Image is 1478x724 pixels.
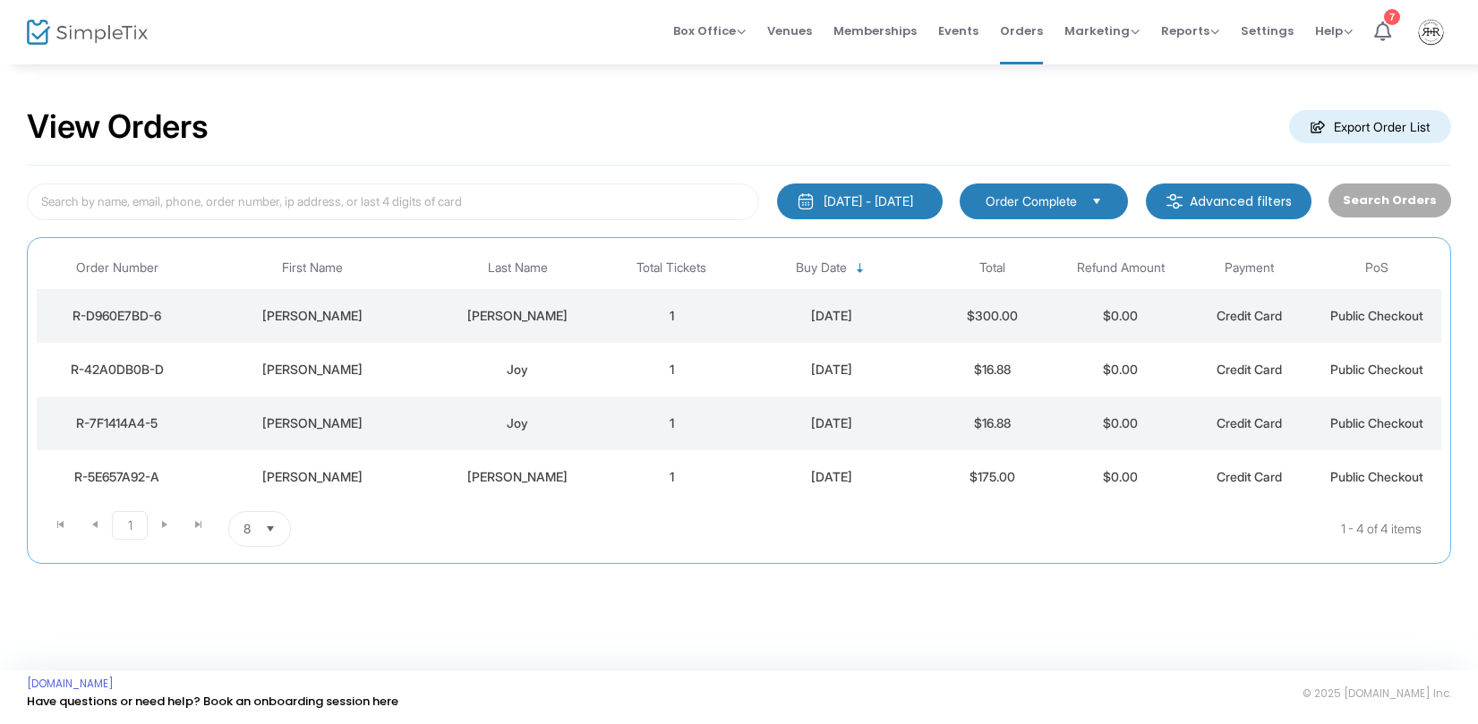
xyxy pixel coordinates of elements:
th: Total [928,247,1056,289]
span: Public Checkout [1330,308,1423,323]
span: Order Number [76,260,158,276]
td: $0.00 [1056,343,1184,396]
div: R-7F1414A4-5 [41,414,192,432]
span: Venues [767,8,812,54]
kendo-pager-info: 1 - 4 of 4 items [469,511,1422,547]
span: Reports [1161,22,1219,39]
span: Last Name [488,260,548,276]
td: 1 [608,396,736,450]
span: Public Checkout [1330,469,1423,484]
span: Events [938,8,978,54]
span: Marketing [1064,22,1140,39]
div: Mercer [432,307,603,325]
div: Alice [201,307,423,325]
img: monthly [797,192,815,210]
div: 8/11/2025 [740,307,924,325]
div: R-D960E7BD-6 [41,307,192,325]
span: Credit Card [1217,415,1282,430]
td: 1 [608,289,736,343]
span: Orders [1000,8,1043,54]
div: Bain [432,468,603,486]
span: Sortable [853,261,867,276]
td: 1 [608,450,736,504]
div: 8/11/2025 [740,414,924,432]
div: 7 [1384,9,1400,25]
th: Total Tickets [608,247,736,289]
div: R-42A0DB0B-D [41,361,192,379]
td: $16.88 [928,396,1056,450]
div: R-5E657A92-A [41,468,192,486]
span: Public Checkout [1330,415,1423,430]
div: 8/11/2025 [740,468,924,486]
span: Settings [1241,8,1294,54]
div: [DATE] - [DATE] [824,192,913,210]
m-button: Advanced filters [1146,183,1311,219]
div: Joy [432,361,603,379]
span: Box Office [673,22,746,39]
td: $0.00 [1056,396,1184,450]
td: $0.00 [1056,450,1184,504]
span: Page 1 [112,511,148,540]
div: Joy [432,414,603,432]
span: First Name [282,260,343,276]
button: Select [1084,192,1109,211]
input: Search by name, email, phone, order number, ip address, or last 4 digits of card [27,183,759,220]
td: 1 [608,343,736,396]
span: PoS [1365,260,1388,276]
span: Payment [1225,260,1274,276]
td: $16.88 [928,343,1056,396]
div: Henry [201,361,423,379]
div: Data table [37,247,1441,504]
a: [DOMAIN_NAME] [27,677,114,691]
div: Henry [201,414,423,432]
a: Have questions or need help? Book an onboarding session here [27,693,398,710]
span: Credit Card [1217,308,1282,323]
span: © 2025 [DOMAIN_NAME] Inc. [1303,686,1451,701]
span: 8 [243,520,251,538]
th: Refund Amount [1056,247,1184,289]
span: Credit Card [1217,362,1282,377]
span: Memberships [833,8,917,54]
div: Amy [201,468,423,486]
span: Credit Card [1217,469,1282,484]
td: $0.00 [1056,289,1184,343]
h2: View Orders [27,107,209,147]
span: Public Checkout [1330,362,1423,377]
span: Buy Date [796,260,847,276]
span: Help [1315,22,1353,39]
td: $300.00 [928,289,1056,343]
div: 8/11/2025 [740,361,924,379]
button: [DATE] - [DATE] [777,183,943,219]
span: Order Complete [986,192,1077,210]
m-button: Export Order List [1289,110,1451,143]
img: filter [1166,192,1183,210]
td: $175.00 [928,450,1056,504]
button: Select [258,512,283,546]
